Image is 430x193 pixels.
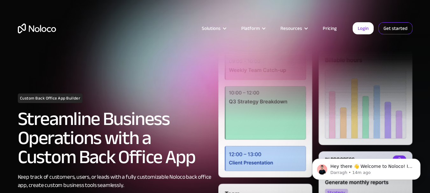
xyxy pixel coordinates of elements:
[378,22,412,34] a: Get started
[18,93,83,103] h1: Custom Back Office App Builder
[233,24,272,32] div: Platform
[315,24,345,32] a: Pricing
[241,24,260,32] div: Platform
[202,24,221,32] div: Solutions
[272,24,315,32] div: Resources
[18,173,212,190] div: Keep track of customers, users, or leads with a fully customizable Noloco back office app, create...
[353,22,374,34] a: Login
[303,145,430,190] iframe: Intercom notifications message
[280,24,302,32] div: Resources
[18,24,56,33] a: home
[18,109,212,167] h2: Streamline Business Operations with a Custom Back Office App
[194,24,233,32] div: Solutions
